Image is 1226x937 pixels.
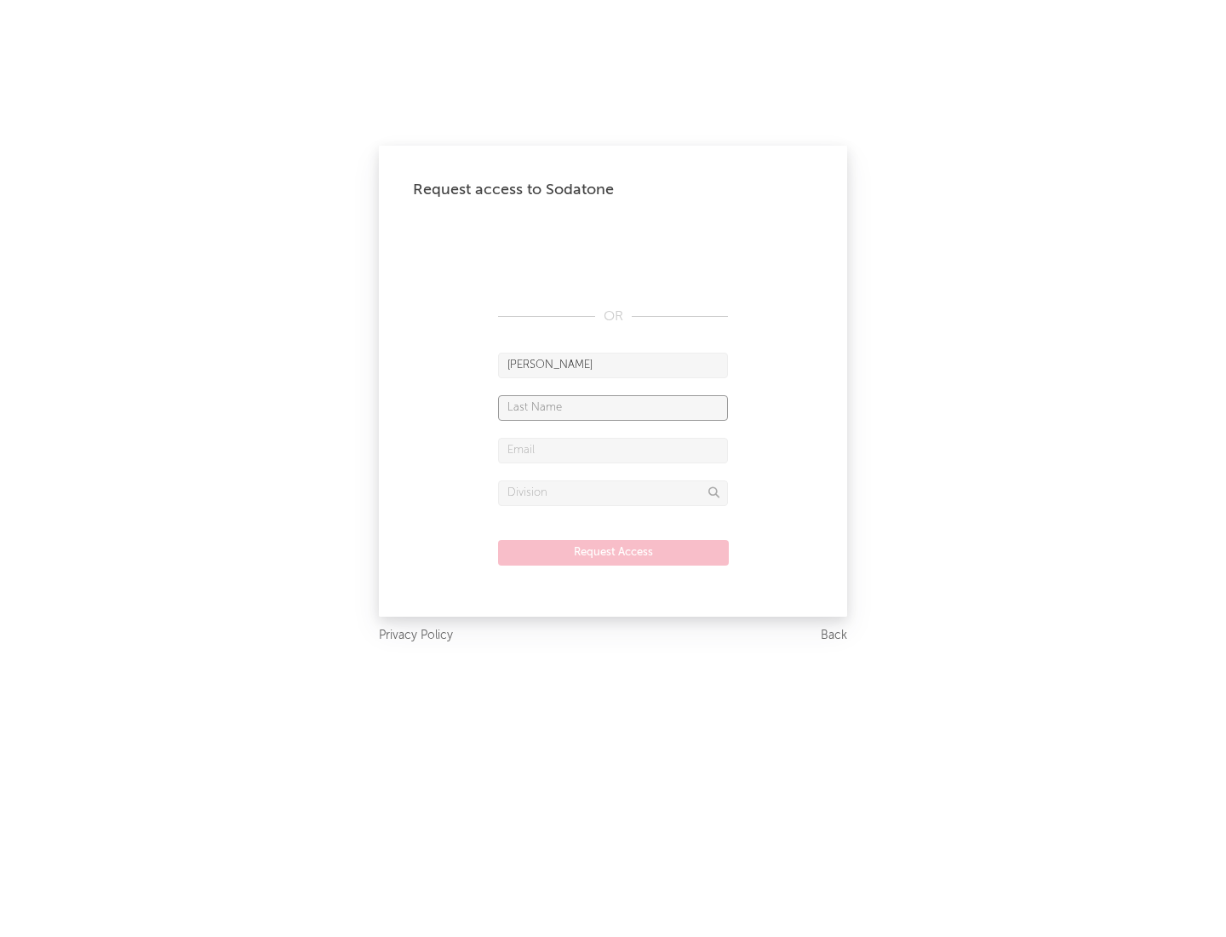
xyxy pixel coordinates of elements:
input: First Name [498,353,728,378]
a: Back [821,625,847,647]
div: OR [498,307,728,327]
input: Last Name [498,395,728,421]
a: Privacy Policy [379,625,453,647]
div: Request access to Sodatone [413,180,813,200]
input: Email [498,438,728,463]
button: Request Access [498,540,729,566]
input: Division [498,480,728,506]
